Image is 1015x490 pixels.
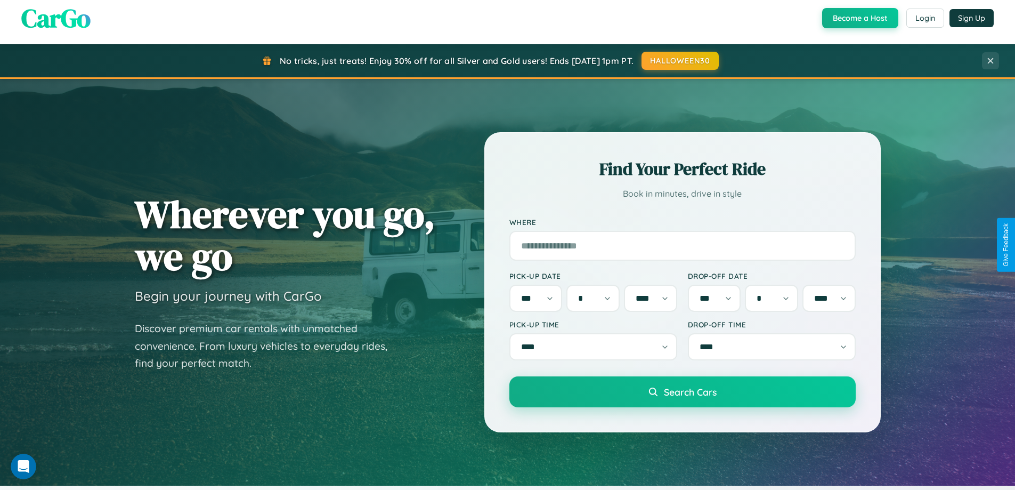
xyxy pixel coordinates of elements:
label: Drop-off Time [688,320,856,329]
button: HALLOWEEN30 [642,52,719,70]
button: Become a Host [822,8,898,28]
label: Pick-up Time [509,320,677,329]
span: No tricks, just treats! Enjoy 30% off for all Silver and Gold users! Ends [DATE] 1pm PT. [280,55,634,66]
h1: Wherever you go, we go [135,193,435,277]
span: CarGo [21,1,91,36]
button: Login [906,9,944,28]
h2: Find Your Perfect Ride [509,157,856,181]
button: Search Cars [509,376,856,407]
iframe: Intercom live chat [11,454,36,479]
button: Sign Up [949,9,994,27]
h3: Begin your journey with CarGo [135,288,322,304]
div: Give Feedback [1002,223,1010,267]
span: Search Cars [664,386,717,398]
label: Pick-up Date [509,271,677,280]
p: Discover premium car rentals with unmatched convenience. From luxury vehicles to everyday rides, ... [135,320,401,372]
p: Book in minutes, drive in style [509,186,856,202]
label: Where [509,218,856,227]
label: Drop-off Date [688,271,856,280]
